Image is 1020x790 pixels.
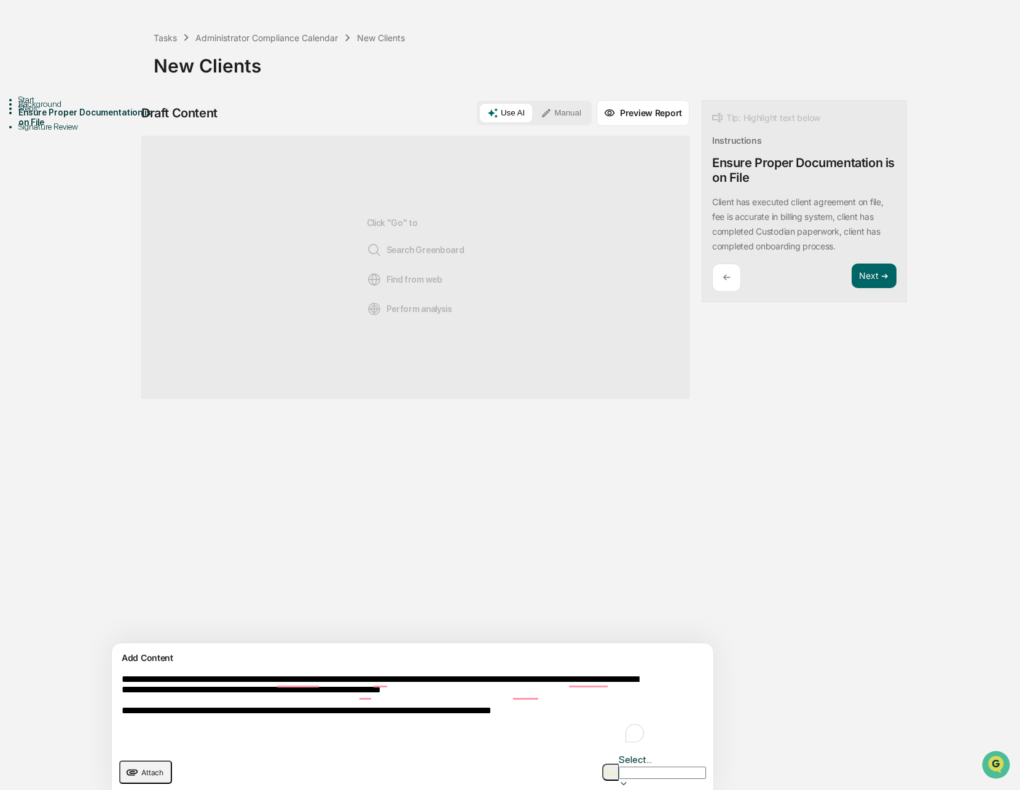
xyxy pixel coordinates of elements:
div: Start [18,95,154,104]
p: Client has executed client agreement on file, fee is accurate in billing system, client has compl... [712,197,883,251]
div: Click "Go" to [367,156,465,378]
span: Pylon [122,208,149,217]
div: Tip: Highlight text below [712,111,820,125]
img: Search [367,243,382,257]
span: Attestations [101,155,152,167]
button: Preview Report [597,100,689,126]
a: 🖐️Preclearance [7,150,84,172]
span: Find from web [367,272,442,287]
div: New Clients [154,45,1014,77]
button: Manual [533,104,589,122]
div: Background [18,99,154,109]
span: Perform analysis [367,302,452,316]
div: Instructions [712,135,762,146]
button: Start new chat [209,98,224,112]
button: Use AI [480,104,532,122]
span: Preclearance [25,155,79,167]
div: Select... [619,754,706,765]
div: 🔎 [12,179,22,189]
button: Next ➔ [852,264,896,289]
button: upload document [119,761,172,784]
div: 🗄️ [89,156,99,166]
a: 🗄️Attestations [84,150,157,172]
iframe: Open customer support [981,749,1014,783]
img: Go [603,768,618,776]
div: Signature Review [18,122,154,131]
img: Analysis [367,302,382,316]
div: Ensure Proper Documentation is on File [712,155,896,185]
div: Administrator Compliance Calendar [195,33,338,43]
a: 🔎Data Lookup [7,173,82,195]
span: Attach [141,768,163,777]
div: Start new chat [42,94,202,106]
span: Search Greenboard [367,243,465,257]
div: 🖐️ [12,156,22,166]
div: Ensure Proper Documentation is on File [18,108,154,127]
div: Steps [18,103,154,113]
div: Tasks [154,33,177,43]
p: How can we help? [12,26,224,45]
span: Data Lookup [25,178,77,190]
button: Go [602,764,619,781]
input: Clear [32,56,203,69]
div: New Clients [357,33,405,43]
img: Web [367,272,382,287]
div: Draft Content [141,106,218,120]
div: We're offline, we'll be back soon [42,106,160,116]
div: Add Content [119,651,706,665]
a: Powered byPylon [87,208,149,217]
img: 1746055101610-c473b297-6a78-478c-a979-82029cc54cd1 [12,94,34,116]
p: ← [723,272,731,283]
textarea: To enrich screen reader interactions, please activate Accessibility in Grammarly extension settings [117,669,651,750]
